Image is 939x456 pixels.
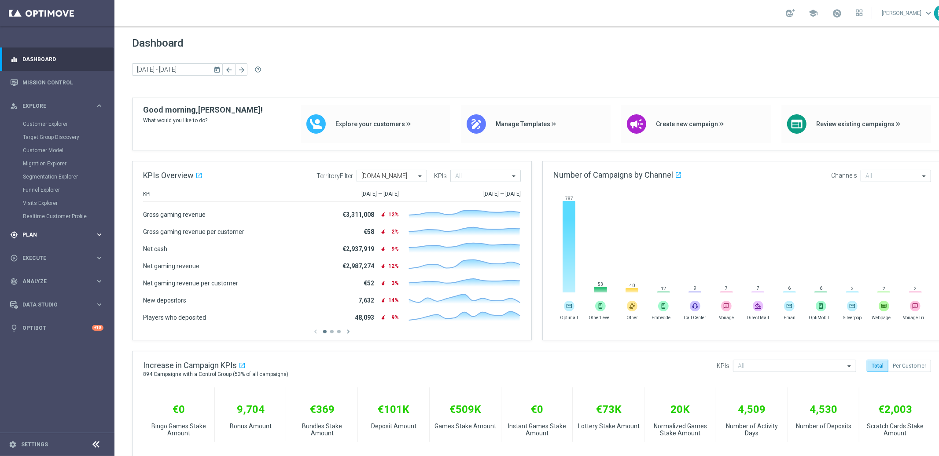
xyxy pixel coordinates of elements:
[22,232,95,237] span: Plan
[23,120,92,128] a: Customer Explorer
[23,213,92,220] a: Realtime Customer Profile
[808,8,818,18] span: school
[924,8,933,18] span: keyboard_arrow_down
[10,301,95,309] div: Data Studio
[10,47,103,71] div: Dashboard
[23,186,92,193] a: Funnel Explorer
[22,302,95,307] span: Data Studio
[10,231,18,239] i: gps_fixed
[95,102,103,110] i: keyboard_arrow_right
[95,254,103,262] i: keyboard_arrow_right
[23,210,114,223] div: Realtime Customer Profile
[22,279,95,284] span: Analyze
[10,324,18,332] i: lightbulb
[23,117,114,131] div: Customer Explorer
[23,160,92,167] a: Migration Explorer
[23,183,114,197] div: Funnel Explorer
[21,442,48,447] a: Settings
[10,102,18,110] i: person_search
[23,134,92,141] a: Target Group Discovery
[10,254,95,262] div: Execute
[23,200,92,207] a: Visits Explorer
[10,56,104,63] button: equalizer Dashboard
[23,170,114,183] div: Segmentation Explorer
[9,441,17,449] i: settings
[95,300,103,309] i: keyboard_arrow_right
[10,301,104,308] button: Data Studio keyboard_arrow_right
[22,47,103,71] a: Dashboard
[10,102,95,110] div: Explore
[10,79,104,86] button: Mission Control
[23,157,114,170] div: Migration Explorer
[10,277,95,285] div: Analyze
[10,102,104,109] button: person_search Explore keyboard_arrow_right
[10,231,104,238] button: gps_fixed Plan keyboard_arrow_right
[22,103,95,109] span: Explore
[10,71,103,94] div: Mission Control
[10,325,104,332] button: lightbulb Optibot +10
[23,147,92,154] a: Customer Model
[95,230,103,239] i: keyboard_arrow_right
[92,325,103,331] div: +10
[10,231,95,239] div: Plan
[10,278,104,285] button: track_changes Analyze keyboard_arrow_right
[10,255,104,262] button: play_circle_outline Execute keyboard_arrow_right
[10,55,18,63] i: equalizer
[881,7,934,20] a: [PERSON_NAME]keyboard_arrow_down
[23,197,114,210] div: Visits Explorer
[10,277,18,285] i: track_changes
[23,131,114,144] div: Target Group Discovery
[10,316,103,339] div: Optibot
[95,277,103,285] i: keyboard_arrow_right
[10,254,18,262] i: play_circle_outline
[22,316,92,339] a: Optibot
[22,71,103,94] a: Mission Control
[23,173,92,180] a: Segmentation Explorer
[23,144,114,157] div: Customer Model
[22,255,95,261] span: Execute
